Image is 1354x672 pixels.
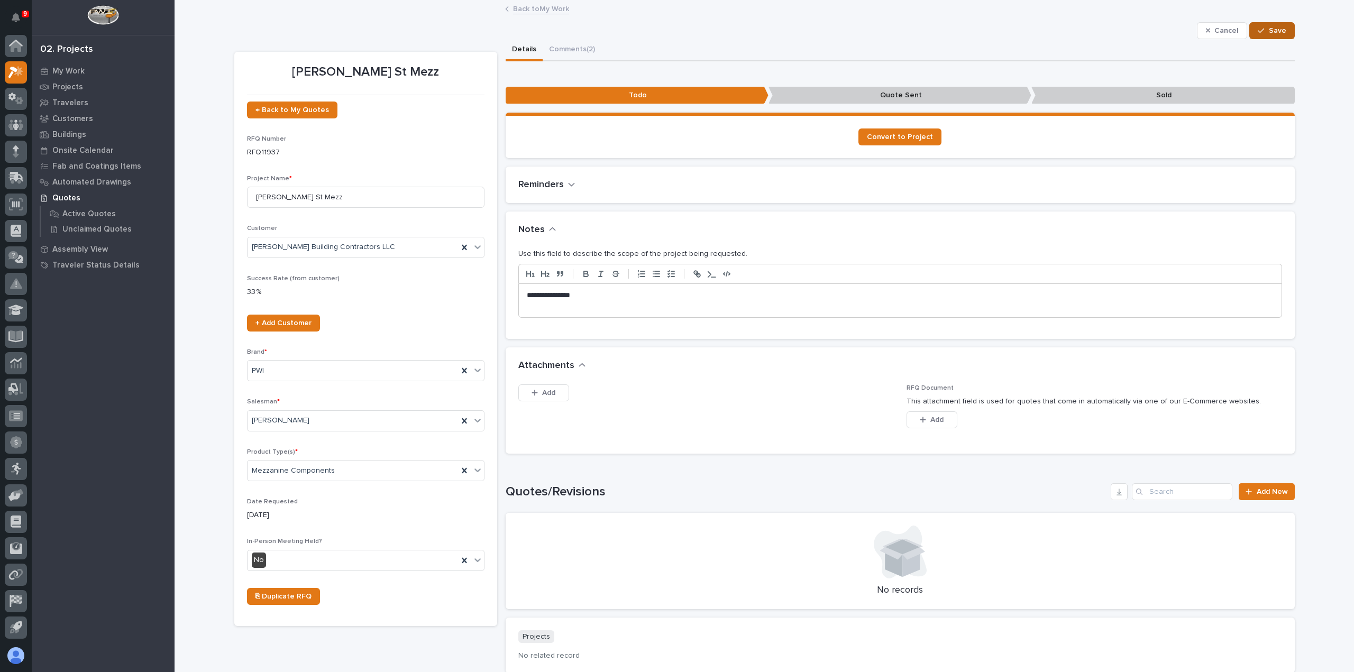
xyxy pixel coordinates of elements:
[930,415,944,425] span: Add
[252,465,335,476] span: Mezzanine Components
[32,174,175,190] a: Automated Drawings
[247,136,286,142] span: RFQ Number
[1197,22,1248,39] button: Cancel
[518,384,569,401] button: Add
[518,630,554,643] p: Projects
[518,224,545,236] h2: Notes
[23,10,27,17] p: 9
[513,2,569,14] a: Back toMy Work
[518,651,1282,660] p: No related record
[867,133,933,141] span: Convert to Project
[32,79,175,95] a: Projects
[32,63,175,79] a: My Work
[5,645,27,667] button: users-avatar
[518,179,575,191] button: Reminders
[247,225,277,232] span: Customer
[506,39,543,61] button: Details
[52,130,86,140] p: Buildings
[247,538,322,545] span: In-Person Meeting Held?
[62,225,132,234] p: Unclaimed Quotes
[247,399,280,405] span: Salesman
[13,13,27,30] div: Notifications9
[518,360,574,372] h2: Attachments
[907,385,954,391] span: RFQ Document
[1214,26,1238,35] span: Cancel
[769,87,1031,104] p: Quote Sent
[1249,22,1294,39] button: Save
[252,415,309,426] span: [PERSON_NAME]
[252,242,395,253] span: [PERSON_NAME] Building Contractors LLC
[255,319,312,327] span: + Add Customer
[41,206,175,221] a: Active Quotes
[518,179,564,191] h2: Reminders
[247,588,320,605] a: ⎘ Duplicate RFQ
[542,388,555,398] span: Add
[1132,483,1232,500] input: Search
[52,82,83,92] p: Projects
[52,261,140,270] p: Traveler Status Details
[41,222,175,236] a: Unclaimed Quotes
[247,65,484,80] p: [PERSON_NAME] St Mezz
[87,5,118,25] img: Workspace Logo
[907,396,1282,407] p: This attachment field is used for quotes that come in automatically via one of our E-Commerce web...
[32,190,175,206] a: Quotes
[5,6,27,29] button: Notifications
[858,128,941,145] a: Convert to Project
[52,67,85,76] p: My Work
[52,245,108,254] p: Assembly View
[518,248,1282,260] p: Use this field to describe the scope of the project being requested.
[40,44,93,56] div: 02. Projects
[1239,483,1294,500] a: Add New
[506,484,1107,500] h1: Quotes/Revisions
[32,126,175,142] a: Buildings
[32,95,175,111] a: Travelers
[255,593,312,600] span: ⎘ Duplicate RFQ
[52,194,80,203] p: Quotes
[52,178,131,187] p: Automated Drawings
[247,499,298,505] span: Date Requested
[247,287,484,298] p: 33 %
[543,39,601,61] button: Comments (2)
[32,158,175,174] a: Fab and Coatings Items
[247,147,484,158] p: RFQ11937
[1031,87,1294,104] p: Sold
[52,98,88,108] p: Travelers
[252,365,264,376] span: PWI
[247,449,298,455] span: Product Type(s)
[518,224,556,236] button: Notes
[252,553,266,568] div: No
[247,102,337,118] a: ← Back to My Quotes
[52,162,141,171] p: Fab and Coatings Items
[247,275,340,282] span: Success Rate (from customer)
[518,360,586,372] button: Attachments
[32,142,175,158] a: Onsite Calendar
[1269,26,1286,35] span: Save
[52,146,114,155] p: Onsite Calendar
[1257,488,1288,495] span: Add New
[247,510,484,521] p: [DATE]
[247,349,267,355] span: Brand
[506,87,769,104] p: Todo
[62,209,116,219] p: Active Quotes
[32,111,175,126] a: Customers
[247,176,292,182] span: Project Name
[32,241,175,257] a: Assembly View
[52,114,93,124] p: Customers
[247,315,320,332] a: + Add Customer
[907,411,957,428] button: Add
[255,106,329,114] span: ← Back to My Quotes
[32,257,175,273] a: Traveler Status Details
[518,585,1282,596] p: No records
